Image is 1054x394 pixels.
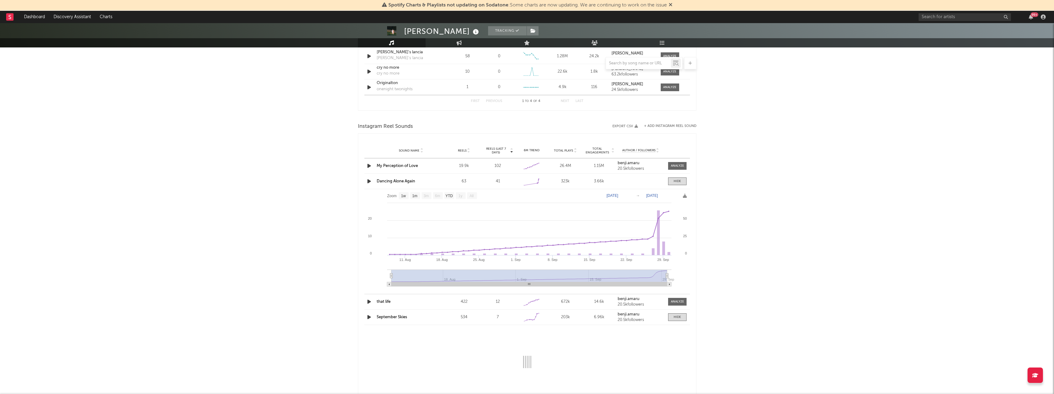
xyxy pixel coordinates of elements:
text: 1. Sep [511,258,520,262]
strong: [PERSON_NAME] [611,67,643,71]
text: 1y [458,194,462,198]
a: Discovery Assistant [49,11,95,23]
text: 1w [401,194,406,198]
div: 41 [483,178,513,185]
div: 0 [498,53,500,59]
a: [PERSON_NAME]'s lancia [377,49,441,55]
button: Tracking [488,26,527,35]
text: [DATE] [607,193,618,198]
span: Spotify Charts & Playlists not updating on Sodatone [388,3,508,8]
span: Reels (last 7 days) [483,147,510,154]
a: Originalton [377,80,441,86]
div: + Add Instagram Reel Sound [638,124,696,128]
span: Total Engagements [584,147,611,154]
text: 20 [368,217,371,220]
text: 8. Sep [547,258,557,262]
text: 29. Sep [657,258,669,262]
a: Dancing Alone Again [377,179,415,183]
div: 58 [453,53,482,59]
span: Total Plays [554,149,573,152]
text: Zoom [387,194,397,198]
strong: benji.amaru [618,297,639,301]
div: 1.15M [584,163,615,169]
div: 19.9k [449,163,479,169]
div: 6.96k [584,314,615,320]
div: cry no more [377,71,399,77]
text: YTD [445,194,453,198]
text: 15. Sep [583,258,595,262]
div: 63 [449,178,479,185]
text: 25 [683,234,687,238]
div: [PERSON_NAME]'s lancia [377,55,423,61]
div: [PERSON_NAME] [404,26,480,36]
a: [PERSON_NAME] [611,51,654,56]
text: 11. Aug [399,258,411,262]
div: 116 [580,84,608,90]
a: Charts [95,11,117,23]
span: to [525,100,529,103]
a: benji.amaru [618,312,664,317]
div: 26.4M [550,163,581,169]
div: 203k [550,314,581,320]
text: 3m [423,194,429,198]
text: 18. Aug [436,258,447,262]
button: + Add Instagram Reel Sound [644,124,696,128]
div: 22.6k [548,69,577,75]
div: 24.5k followers [611,88,654,92]
div: 20.5k followers [618,303,664,307]
div: 12 [483,299,513,305]
span: of [533,100,537,103]
div: 20.5k followers [618,167,664,171]
div: 323k [550,178,581,185]
text: All [469,194,473,198]
a: September Skies [377,315,407,319]
div: 4.9k [548,84,577,90]
a: that life [377,300,391,304]
span: Dismiss [669,3,672,8]
strong: [PERSON_NAME] [611,51,643,55]
a: benji.amaru [618,297,664,301]
strong: benji.amaru [618,161,639,165]
text: [DATE] [646,193,658,198]
div: 422 [449,299,479,305]
a: Dashboard [20,11,49,23]
text: 6m [435,194,440,198]
input: Search by song name or URL [606,61,671,66]
button: Next [561,100,569,103]
input: Search for artists [919,13,1011,21]
text: 10 [368,234,371,238]
span: Instagram Reel Sounds [358,123,413,130]
div: 7 [483,314,513,320]
div: 14.6k [584,299,615,305]
div: 672k [550,299,581,305]
div: 63.2k followers [611,72,654,77]
span: : Some charts are now updating. We are continuing to work on the issue [388,3,667,8]
div: 24.2k [580,53,608,59]
a: benji.amaru [618,161,664,165]
div: 99 + [1031,12,1038,17]
button: Previous [486,100,502,103]
span: Author / Followers [622,148,655,152]
div: 1.8k [580,69,608,75]
strong: benji.amaru [618,312,639,316]
text: 1m [412,194,417,198]
div: 10 [453,69,482,75]
div: 1.28M [548,53,577,59]
div: 20.5k followers [618,318,664,322]
a: [PERSON_NAME] [611,82,654,87]
div: 0 [498,84,500,90]
button: Export CSV [612,124,638,128]
span: Sound Name [399,149,419,152]
div: onenight twonights [377,86,413,92]
div: 0 [498,69,500,75]
button: Last [575,100,583,103]
button: 99+ [1029,14,1033,19]
div: 3.66k [584,178,615,185]
text: 22. Sep [620,258,632,262]
div: 534 [449,314,479,320]
div: 6M Trend [516,148,547,153]
button: First [471,100,480,103]
text: 25. Aug [473,258,484,262]
text: 0 [370,251,371,255]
